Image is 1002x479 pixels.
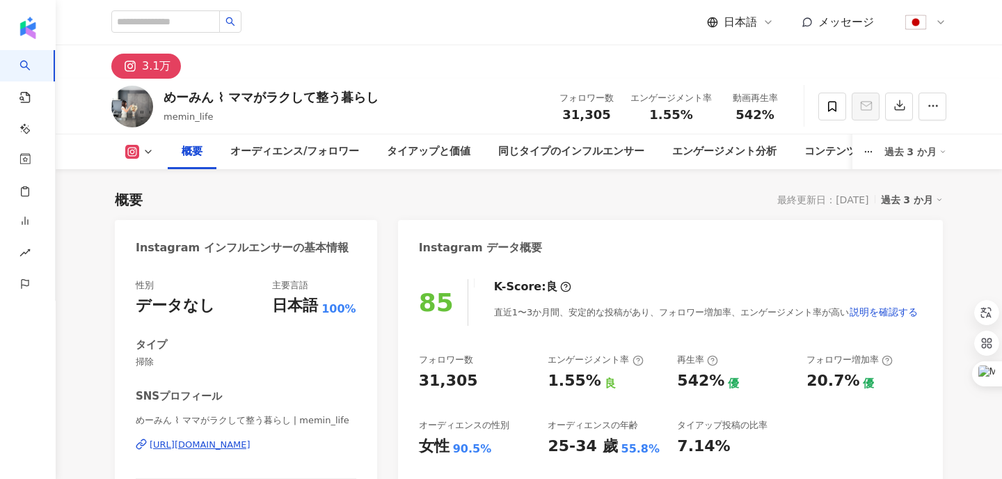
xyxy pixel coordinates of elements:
[806,370,859,392] div: 20.7%
[498,143,644,160] div: 同じタイプのインフルエンサー
[136,295,215,317] div: データなし
[806,354,893,366] div: フォロワー増加率
[494,279,571,295] div: K-Score :
[272,295,318,317] div: 日本語
[630,91,712,105] div: エンゲージメント率
[863,376,874,391] div: 優
[136,356,356,368] span: 掃除
[419,419,509,432] div: オーディエンスの性別
[548,354,643,366] div: エンゲージメント率
[182,143,202,160] div: 概要
[164,88,379,106] div: めーみん ⌇ ママがラクして整う暮らし
[111,86,153,127] img: KOL Avatar
[150,439,250,451] div: [URL][DOMAIN_NAME]
[621,441,660,457] div: 55.8%
[19,239,31,270] span: rise
[850,306,918,317] span: 説明を確認する
[818,15,874,29] span: メッセージ
[677,436,730,457] div: 7.14%
[729,91,781,105] div: 動画再生率
[136,279,154,292] div: 性別
[136,338,167,352] div: タイプ
[419,288,454,317] div: 85
[225,17,235,26] span: search
[136,240,349,256] div: Instagram インフルエンサーの基本情報
[387,143,470,160] div: タイアップと価値
[494,298,919,326] div: 直近1〜3か月間、安定的な投稿があり、フォロワー増加率、エンゲージメント率が高い
[164,111,213,122] span: memin_life
[419,370,478,392] div: 31,305
[559,91,614,105] div: フォロワー数
[136,439,356,451] a: [URL][DOMAIN_NAME]
[804,143,898,160] div: コンテンツ内容分析
[884,141,947,163] div: 過去 3 か月
[142,56,170,76] div: 3.1万
[321,301,356,317] span: 100%
[548,370,601,392] div: 1.55%
[546,279,557,295] div: 良
[111,54,181,79] button: 3.1万
[136,414,356,427] span: めーみん ⌇ ママがラクして整う暮らし | memin_life
[272,279,308,292] div: 主要言語
[735,108,774,122] span: 542%
[849,298,918,326] button: 説明を確認する
[115,190,143,210] div: 概要
[728,376,739,391] div: 優
[672,143,777,160] div: エンゲージメント分析
[548,436,617,457] div: 25-34 歲
[902,9,929,36] img: flag-Japan-800x800.png
[136,389,222,404] div: SNSプロフィール
[562,107,610,122] span: 31,305
[230,143,359,160] div: オーディエンス/フォロワー
[677,419,768,432] div: タイアップ投稿の比率
[548,419,638,432] div: オーディエンスの年齢
[19,50,47,201] a: search
[649,108,692,122] span: 1.55%
[605,376,616,391] div: 良
[724,15,757,30] span: 日本語
[419,240,543,256] div: Instagram データ概要
[881,191,944,209] div: 過去 3 か月
[419,436,450,457] div: 女性
[677,370,724,392] div: 542%
[17,17,39,39] img: logo icon
[777,194,868,205] div: 最終更新日：[DATE]
[677,354,718,366] div: 再生率
[453,441,492,457] div: 90.5%
[419,354,473,366] div: フォロワー数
